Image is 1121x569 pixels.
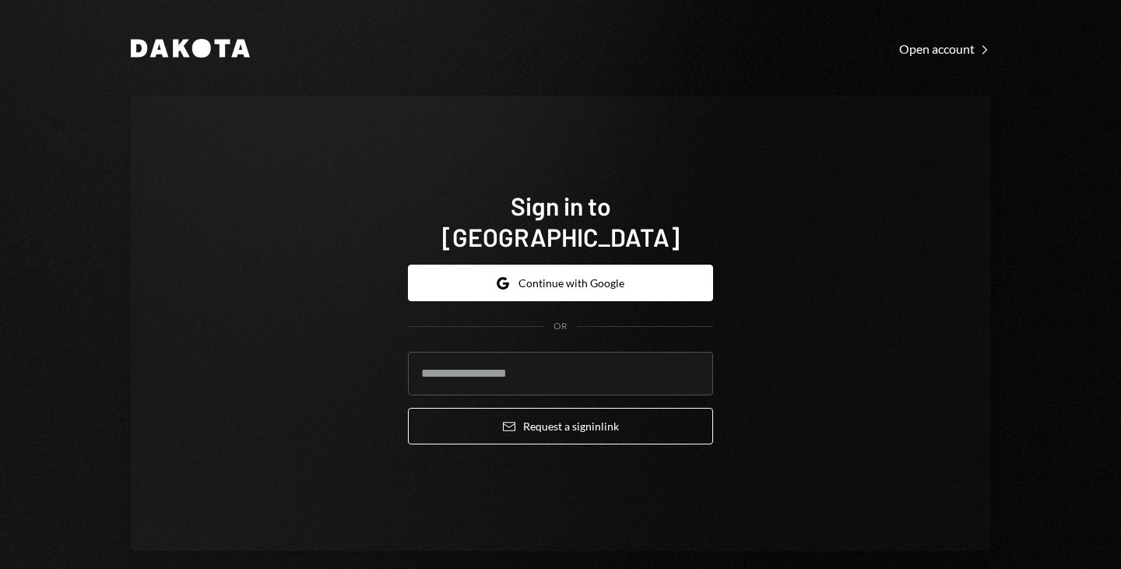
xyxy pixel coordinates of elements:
[899,40,990,57] a: Open account
[408,408,713,444] button: Request a signinlink
[408,190,713,252] h1: Sign in to [GEOGRAPHIC_DATA]
[899,41,990,57] div: Open account
[408,265,713,301] button: Continue with Google
[553,320,568,333] div: OR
